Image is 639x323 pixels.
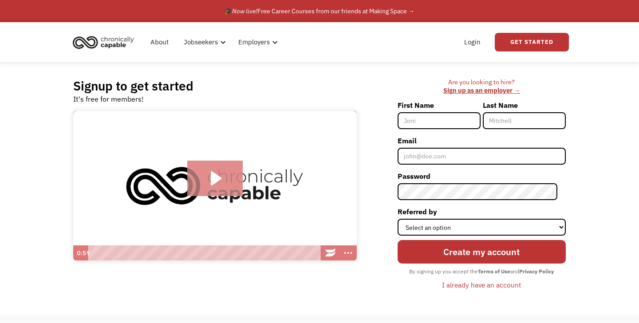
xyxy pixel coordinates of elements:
[519,268,554,275] strong: Privacy Policy
[483,112,566,129] input: Mitchell
[442,280,521,290] div: I already have an account
[339,245,357,260] button: Show more buttons
[398,98,481,112] label: First Name
[435,277,528,292] a: I already have an account
[398,98,566,292] form: Member-Signup-Form
[232,7,257,15] em: Now live!
[398,78,566,95] div: Are you looking to hire? ‍
[178,28,229,56] div: Jobseekers
[321,245,339,260] a: Wistia Logo -- Learn More
[70,32,137,52] img: Chronically Capable logo
[398,205,566,219] label: Referred by
[184,37,218,47] div: Jobseekers
[483,98,566,112] label: Last Name
[398,169,566,183] label: Password
[405,266,558,277] div: By signing up you accept the and
[238,37,270,47] div: Employers
[73,111,357,261] img: Introducing Chronically Capable
[70,32,141,52] a: home
[398,112,481,129] input: Joni
[187,161,243,196] button: Play Video: Introducing Chronically Capable
[495,33,569,51] a: Get Started
[398,134,566,148] label: Email
[93,245,317,260] div: Playbar
[225,6,414,16] div: 🎓 Free Career Courses from our friends at Making Space →
[233,28,280,56] div: Employers
[478,268,510,275] strong: Terms of Use
[145,28,174,56] a: About
[398,148,566,165] input: john@doe.com
[398,240,566,264] input: Create my account
[459,28,486,56] a: Login
[73,78,193,94] h2: Signup to get started
[443,86,520,95] a: Sign up as an employer →
[73,94,144,104] div: It's free for members!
